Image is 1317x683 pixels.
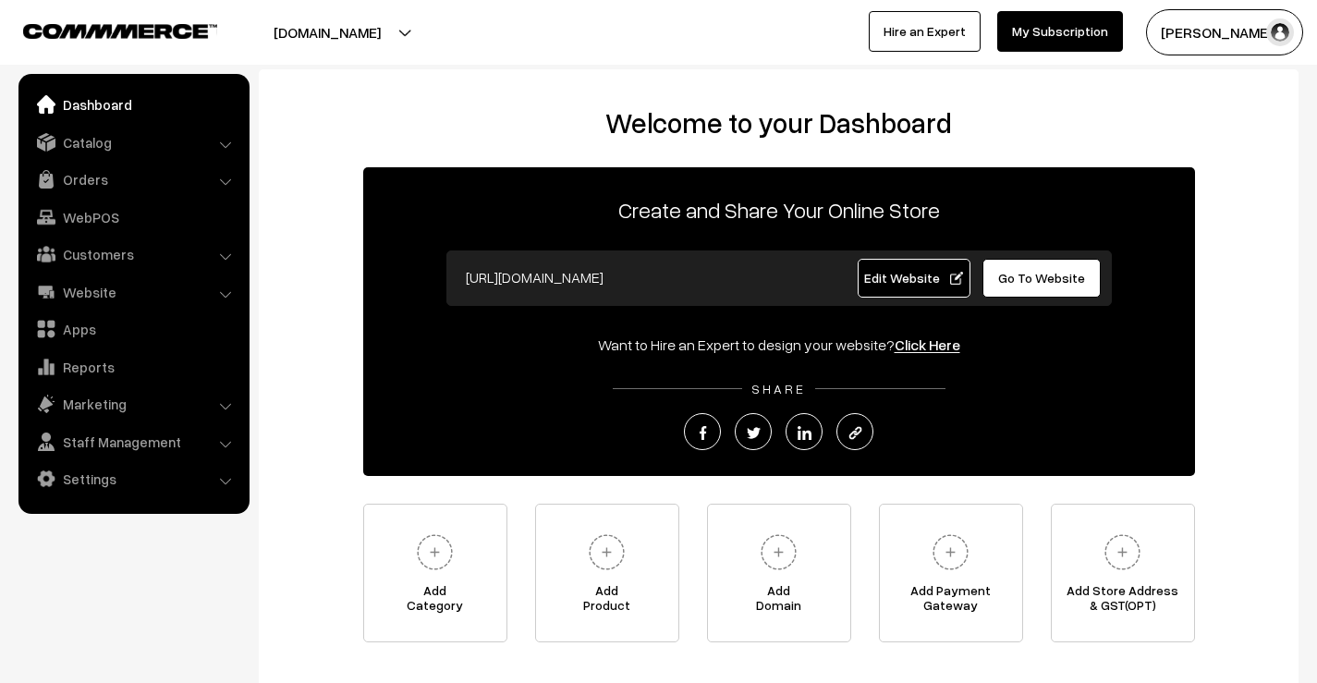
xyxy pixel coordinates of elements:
[1097,527,1148,578] img: plus.svg
[23,24,217,38] img: COMMMERCE
[23,238,243,271] a: Customers
[23,18,185,41] a: COMMMERCE
[982,259,1102,298] a: Go To Website
[708,583,850,620] span: Add Domain
[23,88,243,121] a: Dashboard
[925,527,976,578] img: plus.svg
[1051,504,1195,642] a: Add Store Address& GST(OPT)
[363,504,507,642] a: AddCategory
[1266,18,1294,46] img: user
[23,387,243,421] a: Marketing
[363,193,1195,226] p: Create and Share Your Online Store
[879,504,1023,642] a: Add PaymentGateway
[535,504,679,642] a: AddProduct
[581,527,632,578] img: plus.svg
[707,504,851,642] a: AddDomain
[364,583,506,620] span: Add Category
[880,583,1022,620] span: Add Payment Gateway
[858,259,970,298] a: Edit Website
[23,275,243,309] a: Website
[536,583,678,620] span: Add Product
[1146,9,1303,55] button: [PERSON_NAME]…
[209,9,445,55] button: [DOMAIN_NAME]
[742,381,815,396] span: SHARE
[895,335,960,354] a: Click Here
[23,350,243,384] a: Reports
[23,126,243,159] a: Catalog
[997,11,1123,52] a: My Subscription
[998,270,1085,286] span: Go To Website
[277,106,1280,140] h2: Welcome to your Dashboard
[363,334,1195,356] div: Want to Hire an Expert to design your website?
[23,462,243,495] a: Settings
[1052,583,1194,620] span: Add Store Address & GST(OPT)
[23,312,243,346] a: Apps
[753,527,804,578] img: plus.svg
[409,527,460,578] img: plus.svg
[23,425,243,458] a: Staff Management
[869,11,981,52] a: Hire an Expert
[23,163,243,196] a: Orders
[864,270,963,286] span: Edit Website
[23,201,243,234] a: WebPOS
